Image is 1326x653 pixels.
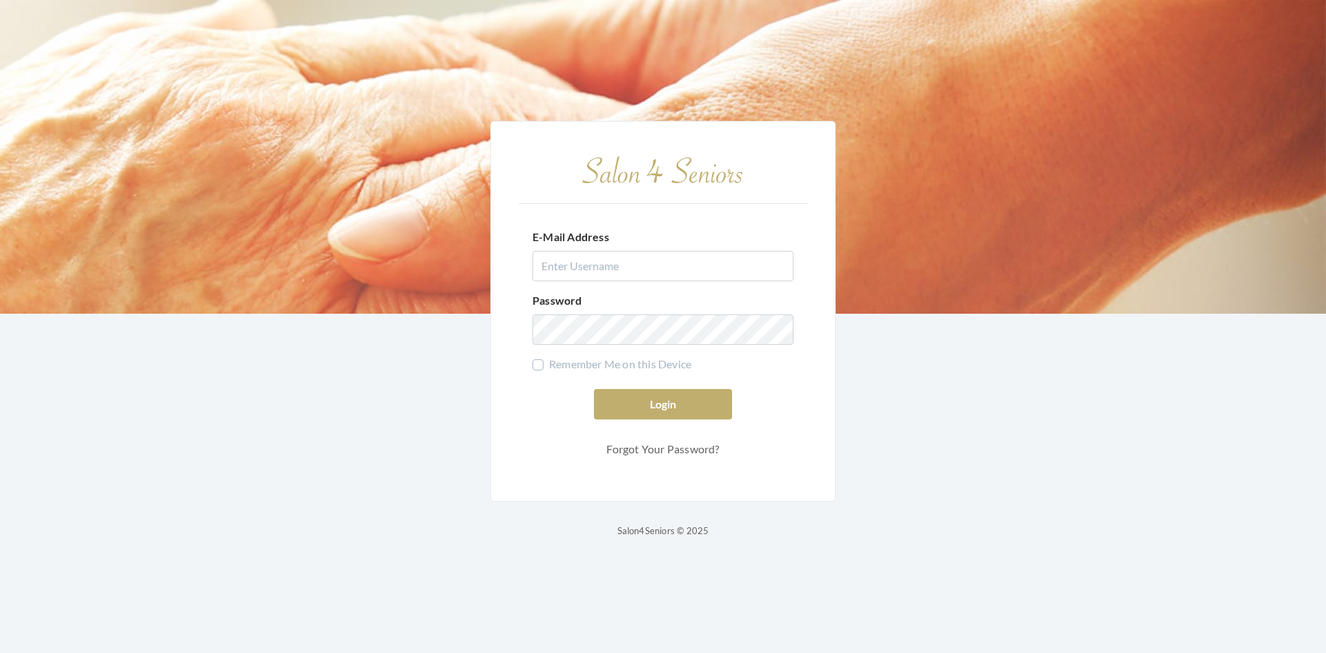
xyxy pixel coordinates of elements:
input: Enter Username [532,251,794,281]
button: Login [594,389,732,419]
a: Forgot Your Password? [594,436,732,462]
p: Salon4Seniors © 2025 [617,522,709,539]
label: Password [532,292,582,309]
img: Salon 4 Seniors [573,149,753,191]
label: Remember Me on this Device [532,356,691,372]
label: E-Mail Address [532,229,609,245]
